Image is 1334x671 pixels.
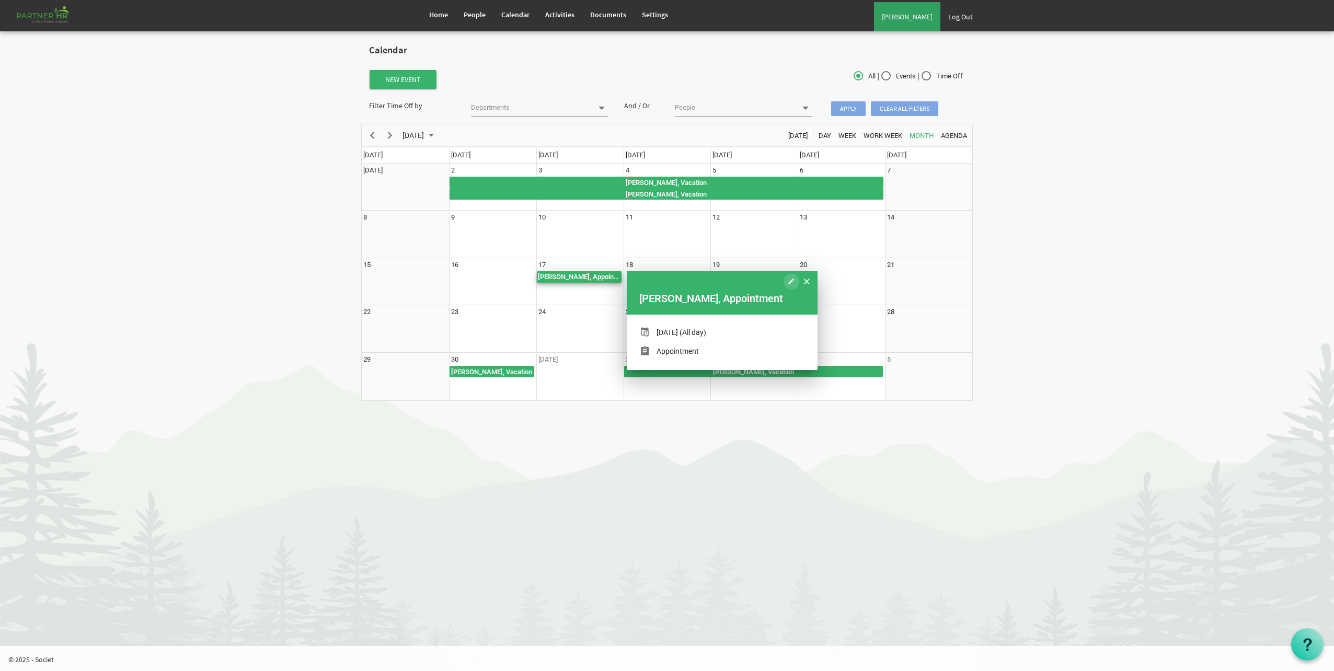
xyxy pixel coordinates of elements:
[712,165,716,176] div: Thursday, June 5, 2025
[854,72,876,81] span: All
[471,100,592,115] input: Departments
[590,10,626,19] span: Documents
[784,274,799,290] button: Edit
[538,165,542,176] div: Tuesday, June 3, 2025
[862,129,904,142] button: Work Week
[363,260,371,270] div: Sunday, June 15, 2025
[450,366,534,377] div: Joyce Williams, Vacation Begin From Monday, June 30, 2025 at 12:00:00 AM GMT-04:00 Ends At Monday...
[451,354,458,365] div: Monday, June 30, 2025
[837,129,857,142] span: Week
[908,129,935,142] span: Month
[922,72,963,81] span: Time Off
[642,10,668,19] span: Settings
[383,129,397,142] button: Next
[8,654,1334,665] p: © 2025 - Societ
[370,70,436,89] button: New Event
[538,354,558,365] div: Tuesday, July 1, 2025
[365,129,379,142] button: Previous
[887,151,906,159] span: [DATE]
[616,100,668,111] div: And / Or
[626,307,633,317] div: Wednesday, June 25, 2025
[545,10,574,19] span: Activities
[450,189,883,199] div: [PERSON_NAME], Vacation
[626,212,633,223] div: Wednesday, June 11, 2025
[363,151,383,159] span: [DATE]
[451,165,455,176] div: Monday, June 2, 2025
[625,366,883,377] div: [PERSON_NAME], Vacation
[657,346,699,356] div: Appointment
[537,271,622,283] div: Laura Conway, Appointment Begin From Tuesday, June 17, 2025 at 12:00:00 AM GMT-04:00 Ends At Tues...
[800,212,807,223] div: Friday, June 13, 2025
[712,212,720,223] div: Thursday, June 12, 2025
[538,212,546,223] div: Tuesday, June 10, 2025
[451,307,458,317] div: Monday, June 23, 2025
[538,307,546,317] div: Tuesday, June 24, 2025
[874,2,940,31] a: [PERSON_NAME]
[451,260,458,270] div: Monday, June 16, 2025
[451,151,470,159] span: [DATE]
[381,124,399,146] div: next period
[818,129,832,142] span: Day
[363,307,371,317] div: Sunday, June 22, 2025
[800,260,807,270] div: Friday, June 20, 2025
[450,366,534,377] div: [PERSON_NAME], Vacation
[675,100,796,115] input: People
[881,72,916,81] span: Events
[800,165,803,176] div: Friday, June 6, 2025
[626,354,629,365] div: Wednesday, July 2, 2025
[450,177,883,188] div: Joyce Williams, Vacation Begin From Monday, June 2, 2025 at 12:00:00 AM GMT-04:00 Ends At Friday,...
[626,165,629,176] div: Wednesday, June 4, 2025
[817,129,833,142] button: Day
[799,274,815,290] button: Close
[887,354,891,365] div: Saturday, July 5, 2025
[639,291,805,306] div: Laura Conway, Appointment
[887,260,894,270] div: Saturday, June 21, 2025
[399,124,440,146] div: June 2025
[887,165,891,176] div: Saturday, June 7, 2025
[538,151,558,159] span: [DATE]
[787,129,809,142] span: [DATE]
[401,129,425,142] span: [DATE]
[887,212,894,223] div: Saturday, June 14, 2025
[537,271,622,283] div: [PERSON_NAME], Appointment
[831,101,866,116] span: Apply
[451,212,455,223] div: Monday, June 9, 2025
[657,327,706,338] div: [DATE] (All day)
[887,307,894,317] div: Saturday, June 28, 2025
[401,129,439,142] button: August 2025
[712,260,720,270] div: Thursday, June 19, 2025
[712,151,732,159] span: [DATE]
[769,69,973,84] div: | |
[363,354,371,365] div: Sunday, June 29, 2025
[538,260,546,270] div: Tuesday, June 17, 2025
[369,45,965,56] h2: Calendar
[871,101,938,116] span: Clear all filters
[450,177,883,188] div: [PERSON_NAME], Vacation
[361,100,463,111] div: Filter Time Off by
[626,260,633,270] div: Wednesday, June 18, 2025
[429,10,448,19] span: Home
[837,129,858,142] button: Week
[363,165,383,176] div: Sunday, June 1, 2025
[862,129,903,142] span: Work Week
[908,129,936,142] button: Month
[626,151,645,159] span: [DATE]
[363,212,367,223] div: Sunday, June 8, 2025
[501,10,530,19] span: Calendar
[450,188,883,200] div: Mark Hauser, Vacation Begin From Monday, June 2, 2025 at 12:00:00 AM GMT-04:00 Ends At Friday, Ju...
[464,10,486,19] span: People
[940,129,968,142] span: Agenda
[363,124,381,146] div: previous period
[361,124,973,401] schedule: of June 2025
[787,129,810,142] button: Today
[800,151,819,159] span: [DATE]
[624,366,883,377] div: Laura Conway, Vacation Begin From Wednesday, July 2, 2025 at 12:00:00 AM GMT-04:00 Ends At Friday...
[940,2,981,31] a: Log Out
[939,129,969,142] button: Agenda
